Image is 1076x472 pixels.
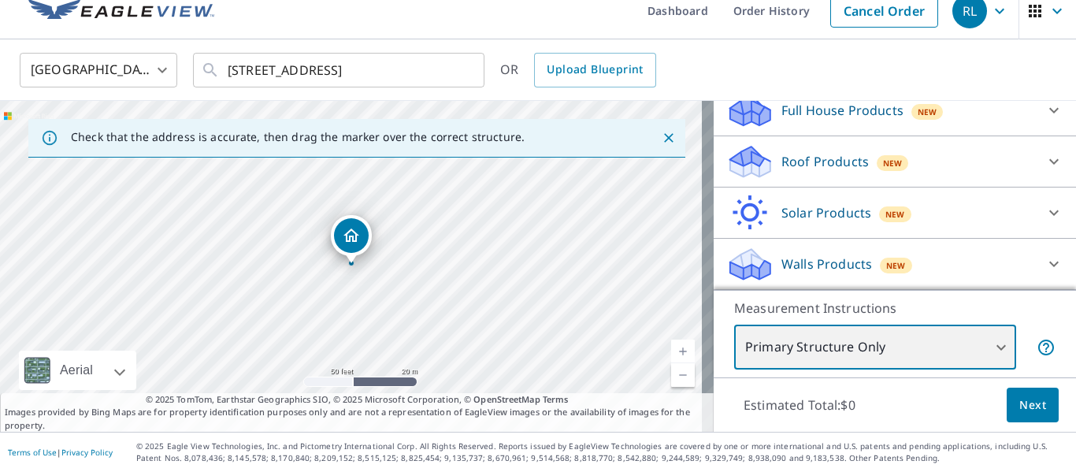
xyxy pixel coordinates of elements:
p: | [8,448,113,457]
a: Terms of Use [8,447,57,458]
input: Search by address or latitude-longitude [228,48,452,92]
span: New [918,106,937,118]
span: Upload Blueprint [547,60,643,80]
div: Roof ProductsNew [726,143,1063,180]
a: Privacy Policy [61,447,113,458]
div: Solar ProductsNew [726,194,1063,232]
p: Full House Products [781,101,903,120]
button: Close [659,128,679,148]
div: Full House ProductsNew [726,91,1063,129]
p: Measurement Instructions [734,299,1056,318]
p: Solar Products [781,203,871,222]
a: Upload Blueprint [534,53,655,87]
span: New [885,208,905,221]
span: Next [1019,396,1046,415]
a: OpenStreetMap [473,393,540,405]
div: Aerial [19,351,136,390]
div: Primary Structure Only [734,325,1016,370]
div: [GEOGRAPHIC_DATA] [20,48,177,92]
span: © 2025 TomTom, Earthstar Geographics SIO, © 2025 Microsoft Corporation, © [146,393,569,407]
a: Current Level 19, Zoom In [671,340,695,363]
p: Roof Products [781,152,869,171]
button: Next [1007,388,1059,423]
span: Your report will include only the primary structure on the property. For example, a detached gara... [1037,338,1056,357]
div: OR [500,53,656,87]
span: New [886,259,906,272]
a: Terms [543,393,569,405]
a: Current Level 19, Zoom Out [671,363,695,387]
p: Check that the address is accurate, then drag the marker over the correct structure. [71,130,525,144]
p: © 2025 Eagle View Technologies, Inc. and Pictometry International Corp. All Rights Reserved. Repo... [136,440,1068,464]
p: Estimated Total: $0 [731,388,868,422]
div: Aerial [55,351,98,390]
span: New [883,157,903,169]
div: Dropped pin, building 1, Residential property, 4100 D Youville Trce Atlanta, GA 30341 [331,215,372,264]
p: Walls Products [781,255,872,273]
div: Walls ProductsNew [726,245,1063,283]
